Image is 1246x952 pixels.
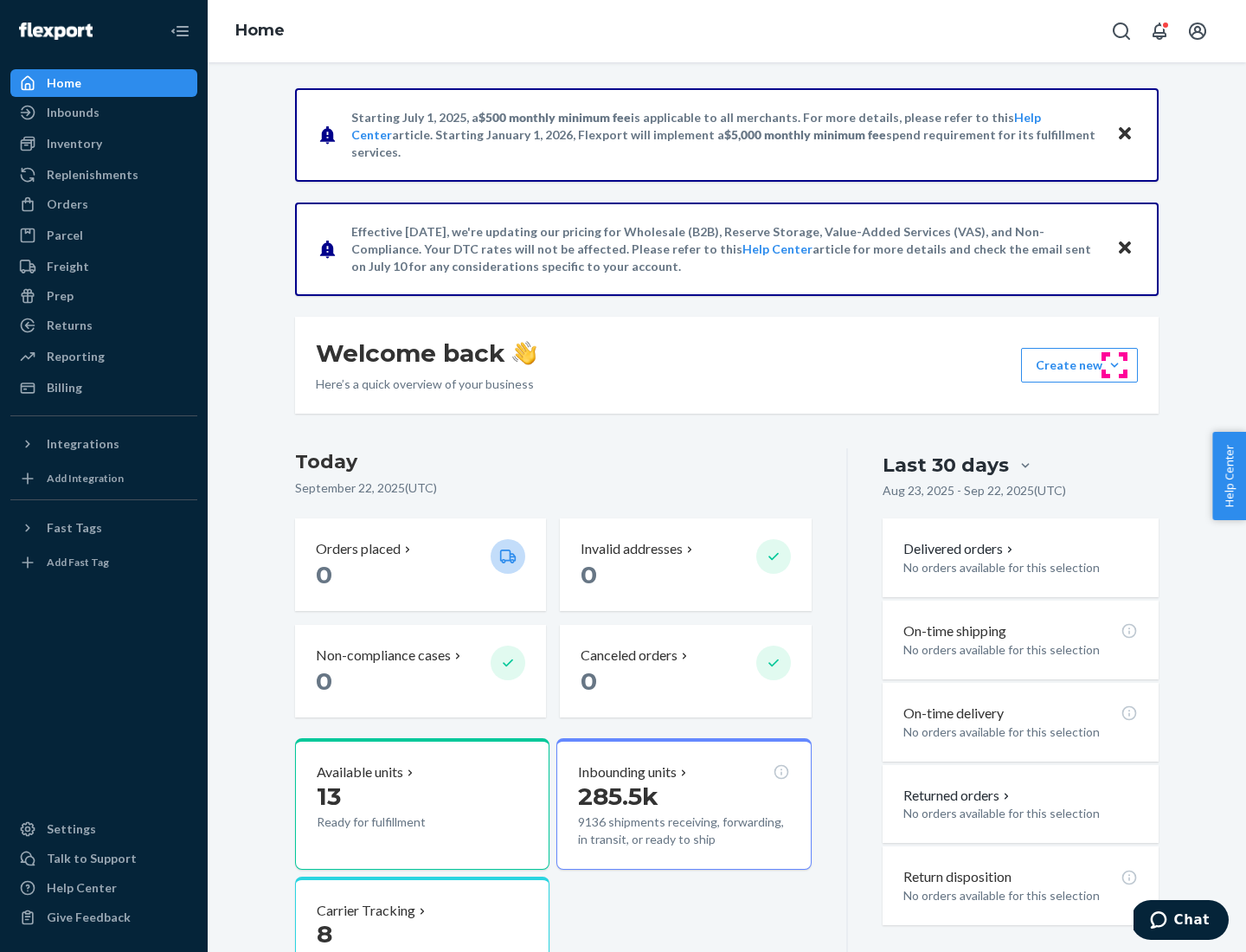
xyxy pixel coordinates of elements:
button: Give Feedback [10,904,197,931]
div: Inventory [47,135,102,152]
p: Orders placed [316,539,401,559]
div: Talk to Support [47,850,137,867]
button: Open account menu [1180,14,1215,48]
a: Billing [10,374,197,402]
div: Settings [47,820,96,838]
button: Inbounding units285.5k9136 shipments receiving, forwarding, in transit, or ready to ship [556,738,811,870]
div: Freight [47,258,89,275]
a: Add Fast Tag [10,549,197,576]
span: 0 [316,666,332,696]
button: Integrations [10,430,197,458]
a: Inventory [10,130,197,158]
h1: Welcome back [316,338,536,369]
button: Fast Tags [10,514,197,542]
a: Inbounds [10,99,197,126]
p: No orders available for this selection [903,724,1138,741]
button: Create new [1021,348,1138,383]
button: Delivered orders [903,539,1017,559]
a: Freight [10,253,197,280]
p: Aug 23, 2025 - Sep 22, 2025 ( UTC ) [883,482,1066,499]
a: Home [10,69,197,97]
a: Orders [10,190,197,218]
span: 0 [581,560,597,589]
p: Return disposition [903,867,1012,887]
a: Parcel [10,222,197,249]
button: Close [1114,122,1136,147]
h3: Today [295,448,812,476]
div: Parcel [47,227,83,244]
a: Home [235,21,285,40]
button: Close [1114,236,1136,261]
p: No orders available for this selection [903,805,1138,822]
div: Fast Tags [47,519,102,537]
div: Billing [47,379,82,396]
div: Integrations [47,435,119,453]
p: No orders available for this selection [903,887,1138,904]
button: Non-compliance cases 0 [295,625,546,717]
p: Effective [DATE], we're updating our pricing for Wholesale (B2B), Reserve Storage, Value-Added Se... [351,223,1100,275]
button: Open notifications [1142,14,1177,48]
a: Reporting [10,343,197,370]
img: hand-wave emoji [512,341,536,365]
span: 8 [317,919,332,949]
a: Prep [10,282,197,310]
img: Flexport logo [19,23,93,40]
button: Available units13Ready for fulfillment [295,738,549,870]
div: Orders [47,196,88,213]
p: Starting July 1, 2025, a is applicable to all merchants. For more details, please refer to this a... [351,109,1100,161]
p: No orders available for this selection [903,641,1138,659]
span: 0 [581,666,597,696]
button: Canceled orders 0 [560,625,811,717]
div: Give Feedback [47,909,131,926]
div: Reporting [47,348,105,365]
p: Invalid addresses [581,539,683,559]
ol: breadcrumbs [222,6,299,56]
p: Available units [317,762,403,782]
button: Orders placed 0 [295,518,546,611]
button: Help Center [1212,432,1246,520]
div: Help Center [47,879,117,897]
button: Returned orders [903,786,1013,806]
div: Last 30 days [883,452,1009,479]
p: On-time delivery [903,704,1004,724]
a: Replenishments [10,161,197,189]
a: Add Integration [10,465,197,492]
div: Inbounds [47,104,100,121]
button: Close Navigation [163,14,197,48]
a: Returns [10,312,197,339]
a: Help Center [742,241,812,256]
span: 13 [317,782,341,811]
p: Non-compliance cases [316,646,451,666]
span: 285.5k [578,782,658,811]
div: Add Fast Tag [47,555,109,569]
span: $5,000 monthly minimum fee [724,127,886,142]
p: Ready for fulfillment [317,814,477,831]
a: Help Center [10,874,197,902]
p: September 22, 2025 ( UTC ) [295,479,812,497]
div: Returns [47,317,93,334]
iframe: Opens a widget where you can chat to one of our agents [1134,900,1229,943]
div: Add Integration [47,471,124,486]
button: Open Search Box [1104,14,1139,48]
p: Carrier Tracking [317,901,415,921]
span: $500 monthly minimum fee [478,110,631,125]
p: 9136 shipments receiving, forwarding, in transit, or ready to ship [578,814,789,848]
div: Replenishments [47,166,138,183]
div: Home [47,74,81,92]
button: Talk to Support [10,845,197,872]
a: Settings [10,815,197,843]
p: No orders available for this selection [903,559,1138,576]
p: On-time shipping [903,621,1006,641]
div: Prep [47,287,74,305]
p: Canceled orders [581,646,678,666]
span: 0 [316,560,332,589]
p: Inbounding units [578,762,677,782]
button: Invalid addresses 0 [560,518,811,611]
p: Here’s a quick overview of your business [316,376,536,393]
